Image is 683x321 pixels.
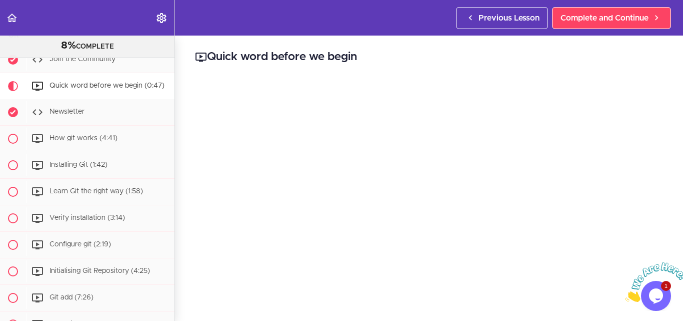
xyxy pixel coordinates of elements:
span: Quick word before we begin (0:47) [49,82,164,89]
span: Join the Community [49,56,115,63]
span: Complete and Continue [560,12,648,24]
span: Installing Git (1:42) [49,161,107,168]
svg: Back to course curriculum [6,12,18,24]
iframe: chat widget [621,258,683,306]
span: Configure git (2:19) [49,241,111,248]
img: Chat attention grabber [4,4,66,44]
div: COMPLETE [12,40,162,53]
span: Verify installation (3:14) [49,214,125,221]
span: How git works (4:41) [49,135,117,142]
span: Initialising Git Repository (4:25) [49,267,150,274]
span: Learn Git the right way (1:58) [49,188,143,195]
span: Previous Lesson [478,12,539,24]
svg: Settings Menu [155,12,167,24]
span: Git add (7:26) [49,294,93,301]
span: 8% [61,41,76,51]
h2: Quick word before we begin [195,49,663,66]
a: Previous Lesson [456,7,548,29]
a: Complete and Continue [552,7,671,29]
span: Newsletter [49,108,84,115]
